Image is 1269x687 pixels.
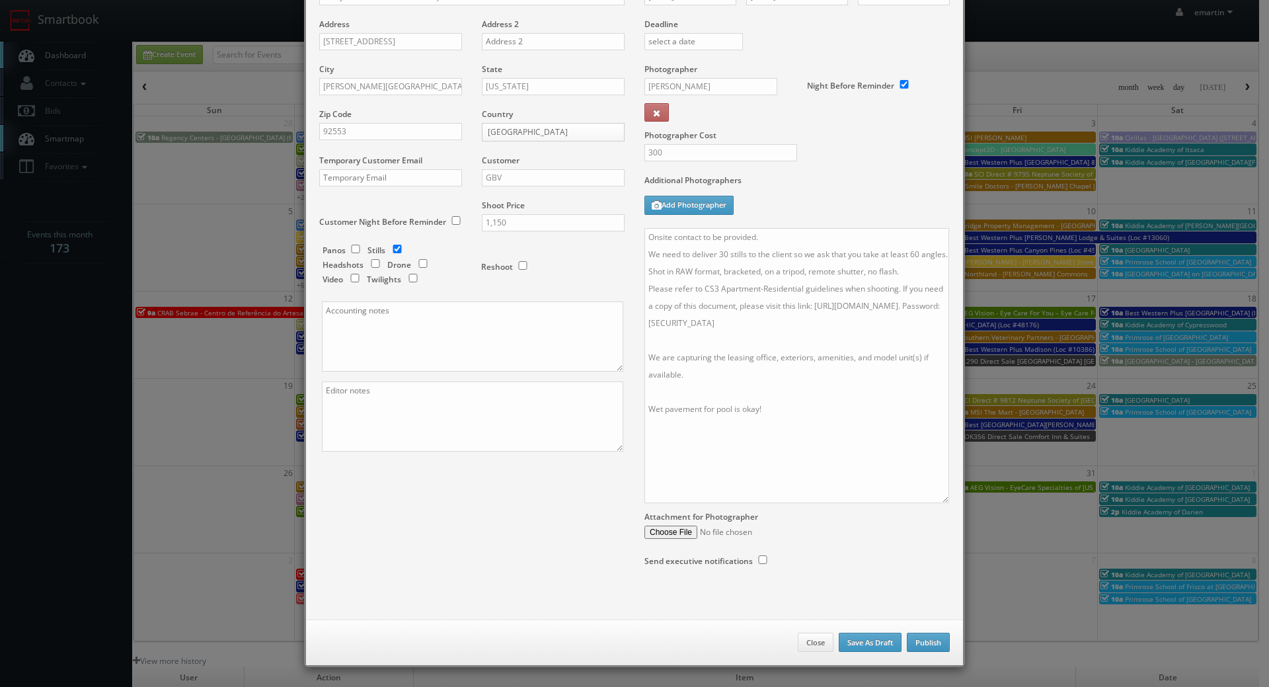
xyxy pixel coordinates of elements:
a: [GEOGRAPHIC_DATA] [482,123,625,141]
label: Country [482,108,513,120]
label: State [482,63,502,75]
label: City [319,63,334,75]
label: Deadline [634,19,960,30]
input: Select a photographer [644,78,777,95]
label: Customer Night Before Reminder [319,216,446,227]
input: Address 2 [482,33,625,50]
button: Add Photographer [644,196,734,215]
button: Save As Draft [839,633,902,653]
label: Customer [482,155,519,166]
label: Twilights [367,274,401,285]
label: Photographer Cost [634,130,960,141]
label: Shoot Price [482,200,525,211]
label: Reshoot [481,261,513,272]
label: Send executive notifications [644,555,753,567]
label: Temporary Customer Email [319,155,422,166]
label: Additional Photographers [644,175,950,192]
label: Headshots [323,259,364,270]
button: Publish [907,633,950,653]
label: Night Before Reminder [807,80,894,91]
button: Close [798,633,833,653]
label: Attachment for Photographer [644,511,758,522]
label: Video [323,274,343,285]
span: [GEOGRAPHIC_DATA] [488,124,607,141]
input: Temporary Email [319,169,462,186]
input: Shoot Price [482,214,625,231]
input: Select a state [482,78,625,95]
input: Photographer Cost [644,144,797,161]
input: Select a customer [482,169,625,186]
label: Address [319,19,350,30]
label: Address 2 [482,19,519,30]
input: Zip Code [319,123,462,140]
input: Address [319,33,462,50]
label: Stills [367,245,385,256]
label: Zip Code [319,108,352,120]
label: Photographer [644,63,697,75]
label: Drone [387,259,411,270]
label: Panos [323,245,346,256]
input: City [319,78,462,95]
input: select a date [644,33,743,50]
